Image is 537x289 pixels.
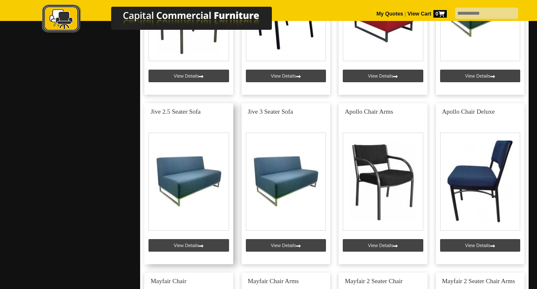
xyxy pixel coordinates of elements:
a: My Quotes [376,11,403,17]
img: Capital Commercial Furniture Logo [19,4,313,35]
a: View Cart0 [406,11,447,17]
a: Capital Commercial Furniture Logo [19,4,313,37]
span: 0 [433,10,447,18]
strong: View Cart [407,11,447,17]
